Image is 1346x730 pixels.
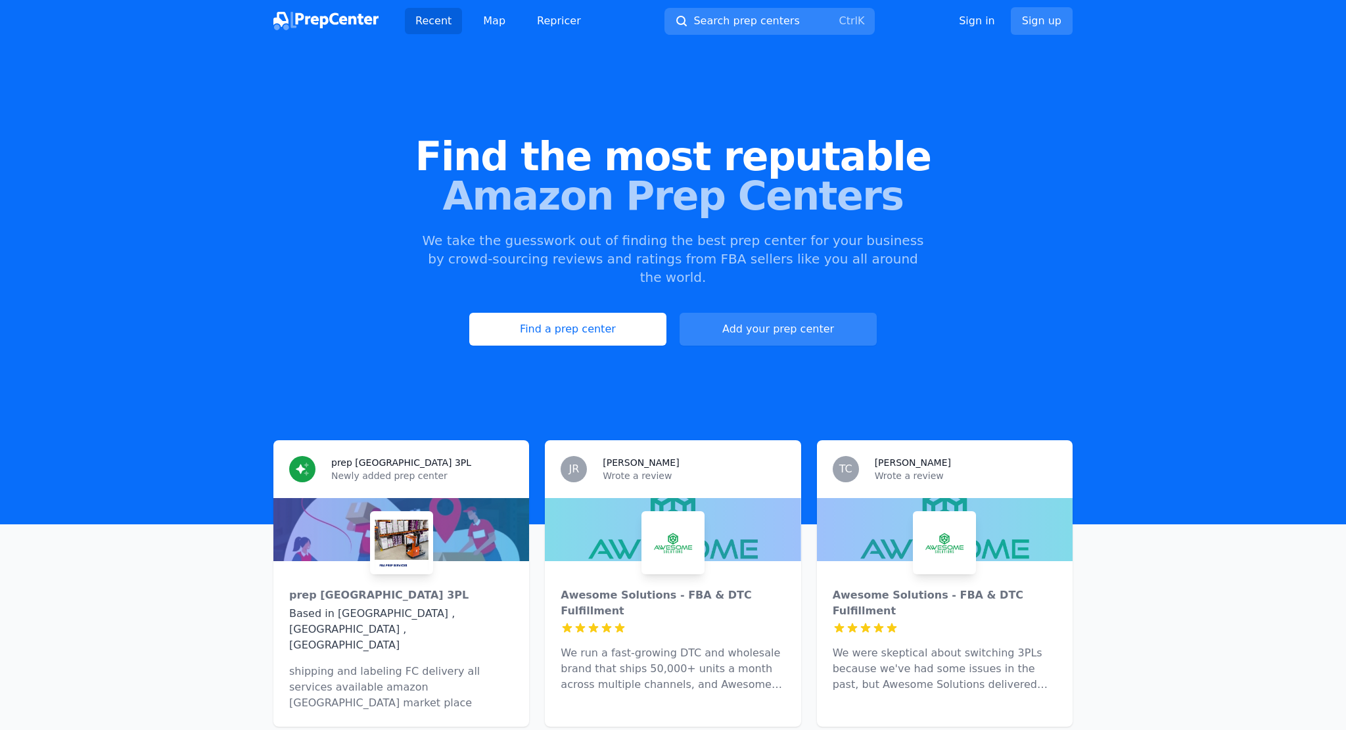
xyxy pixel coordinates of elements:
[817,440,1073,727] a: TC[PERSON_NAME]Wrote a reviewAwesome Solutions - FBA & DTC FulfillmentAwesome Solutions - FBA & D...
[833,587,1057,619] div: Awesome Solutions - FBA & DTC Fulfillment
[1011,7,1073,35] a: Sign up
[421,231,925,286] p: We take the guesswork out of finding the best prep center for your business by crowd-sourcing rev...
[331,469,513,482] p: Newly added prep center
[273,440,529,727] a: prep [GEOGRAPHIC_DATA] 3PLNewly added prep centerprep saudi arabia 3PLprep [GEOGRAPHIC_DATA] 3PLB...
[289,587,513,603] div: prep [GEOGRAPHIC_DATA] 3PL
[561,587,785,619] div: Awesome Solutions - FBA & DTC Fulfillment
[664,8,875,35] button: Search prep centersCtrlK
[569,464,579,474] span: JR
[469,313,666,346] a: Find a prep center
[858,14,865,27] kbd: K
[405,8,462,34] a: Recent
[603,469,785,482] p: Wrote a review
[875,469,1057,482] p: Wrote a review
[875,456,951,469] h3: [PERSON_NAME]
[331,456,471,469] h3: prep [GEOGRAPHIC_DATA] 3PL
[833,645,1057,693] p: We were skeptical about switching 3PLs because we've had some issues in the past, but Awesome Sol...
[545,440,801,727] a: JR[PERSON_NAME]Wrote a reviewAwesome Solutions - FBA & DTC FulfillmentAwesome Solutions - FBA & D...
[473,8,516,34] a: Map
[839,14,857,27] kbd: Ctrl
[680,313,877,346] a: Add your prep center
[561,645,785,693] p: We run a fast-growing DTC and wholesale brand that ships 50,000+ units a month across multiple ch...
[373,514,430,572] img: prep saudi arabia 3PL
[273,12,379,30] img: PrepCenter
[959,13,995,29] a: Sign in
[839,464,852,474] span: TC
[916,514,973,572] img: Awesome Solutions - FBA & DTC Fulfillment
[526,8,592,34] a: Repricer
[603,456,679,469] h3: [PERSON_NAME]
[289,606,513,653] div: Based in [GEOGRAPHIC_DATA] , [GEOGRAPHIC_DATA] , [GEOGRAPHIC_DATA]
[21,137,1325,176] span: Find the most reputable
[644,514,702,572] img: Awesome Solutions - FBA & DTC Fulfillment
[21,176,1325,216] span: Amazon Prep Centers
[289,664,513,711] p: shipping and labeling FC delivery all services available amazon [GEOGRAPHIC_DATA] market place
[693,13,799,29] span: Search prep centers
